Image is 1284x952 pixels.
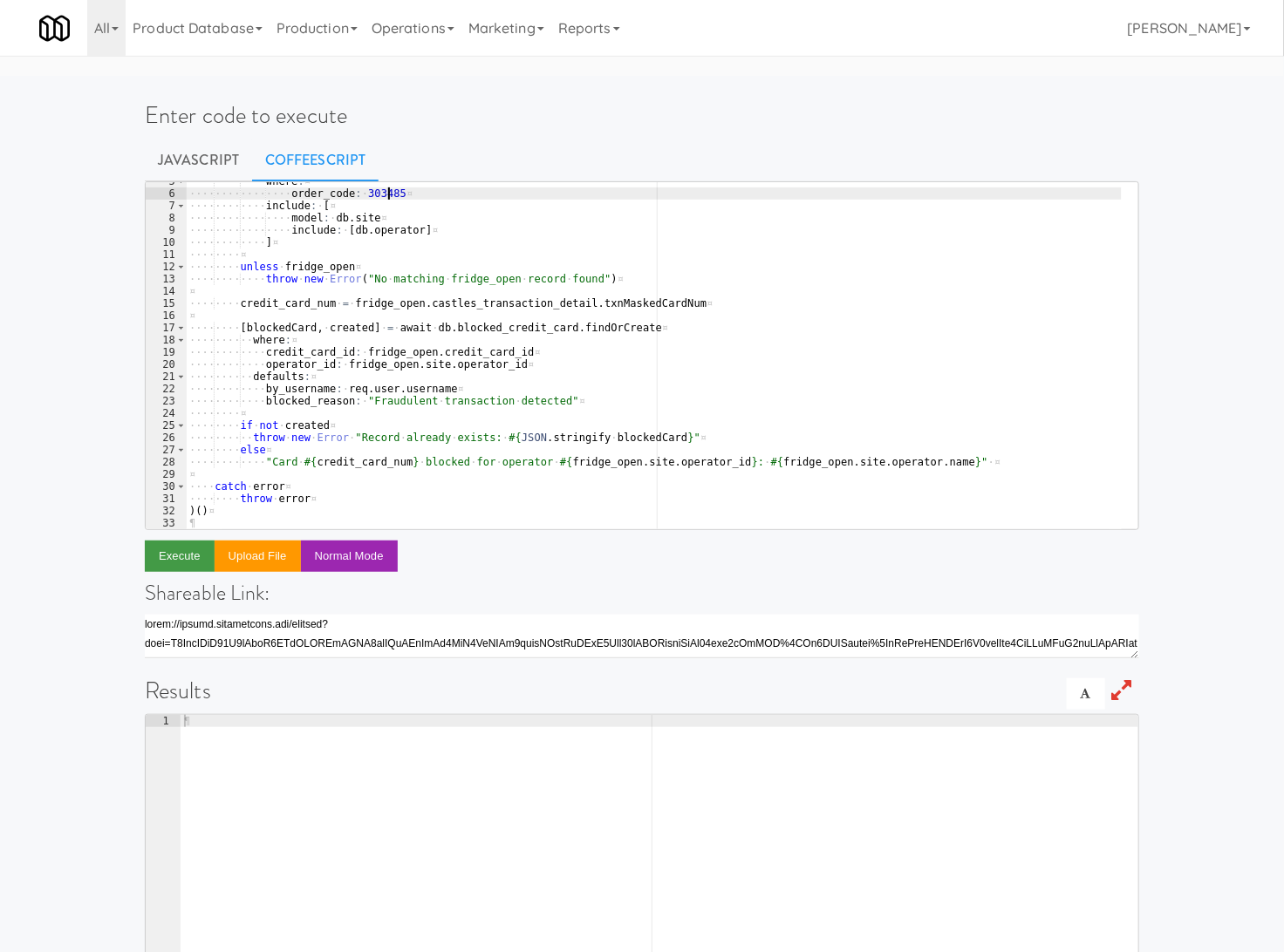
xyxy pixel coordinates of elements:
div: 18 [146,334,187,346]
div: 16 [146,309,187,322]
button: Execute [145,541,215,572]
div: 31 [146,493,187,505]
div: 21 [146,371,187,383]
div: 8 [146,212,187,224]
div: 19 [146,346,187,358]
div: 23 [146,395,187,407]
h4: Shareable Link: [145,581,1139,604]
div: 32 [146,505,187,517]
div: 20 [146,358,187,371]
div: 22 [146,383,187,395]
div: 9 [146,224,187,236]
div: 13 [146,273,187,285]
button: Normal Mode [301,541,398,572]
div: 15 [146,297,187,309]
div: 28 [146,456,187,468]
div: 26 [146,432,187,444]
div: 10 [146,236,187,248]
h1: Results [145,678,1139,704]
div: 7 [146,200,187,212]
div: 12 [146,261,187,273]
a: Javascript [145,139,252,182]
div: 30 [146,480,187,493]
div: 24 [146,407,187,419]
div: 33 [146,517,187,529]
div: 1 [146,715,181,727]
div: 27 [146,444,187,456]
a: CoffeeScript [252,139,379,182]
div: 6 [146,187,187,200]
button: Upload file [215,541,301,572]
h1: Enter code to execute [145,103,1139,128]
div: 29 [146,468,187,480]
textarea: lorem://ipsumd.sitametcons.adi/elitsed?doei=T8IncIDiD91U9lAboR6ETdOLOREmAGNA8alIQuAEnImAd4MiN4VeN... [145,615,1139,658]
div: 14 [146,285,187,297]
div: 17 [146,322,187,334]
img: Micromart [39,13,70,44]
div: 25 [146,419,187,432]
div: 11 [146,248,187,261]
